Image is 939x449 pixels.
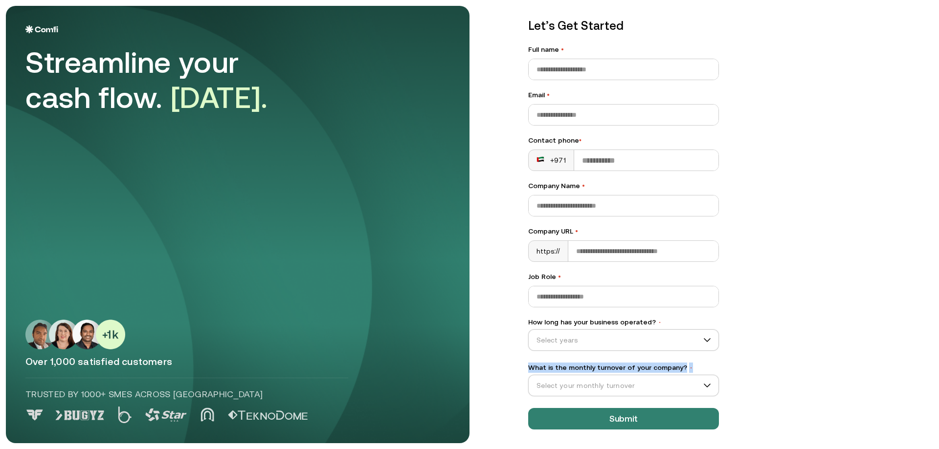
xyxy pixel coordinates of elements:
[558,273,561,280] span: •
[201,407,214,422] img: Logo 4
[118,406,132,423] img: Logo 2
[25,45,299,115] div: Streamline your cash flow.
[575,227,578,235] span: •
[528,135,719,146] div: Contact phone
[579,136,581,144] span: •
[528,363,719,373] label: What is the monthly turnover of your company?
[25,355,450,368] p: Over 1,000 satisfied customers
[145,408,187,422] img: Logo 3
[658,319,662,326] span: •
[528,90,719,100] label: Email
[228,410,308,420] img: Logo 5
[25,409,44,421] img: Logo 0
[561,45,564,53] span: •
[55,410,104,420] img: Logo 1
[528,272,719,282] label: Job Role
[25,388,348,401] p: Trusted by 1000+ SMEs across [GEOGRAPHIC_DATA]
[547,91,550,99] span: •
[528,317,719,327] label: How long has your business operated?
[528,17,719,35] p: Let’s Get Started
[528,181,719,191] label: Company Name
[528,408,719,429] button: Submit
[25,25,58,33] img: Logo
[528,226,719,236] label: Company URL
[537,155,566,165] div: +971
[529,241,568,261] div: https://
[171,81,268,114] span: [DATE].
[528,44,719,55] label: Full name
[582,182,585,190] span: •
[689,364,693,371] span: •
